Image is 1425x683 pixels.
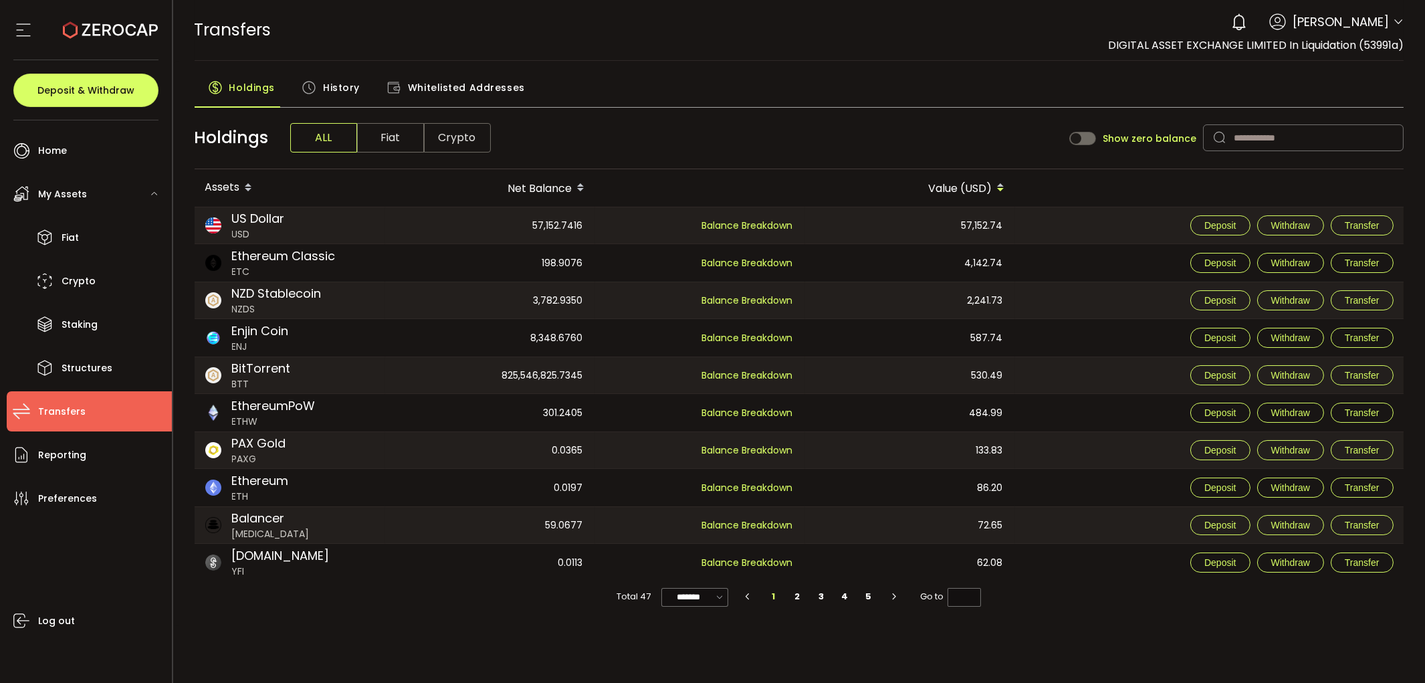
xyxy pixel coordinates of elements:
div: 133.83 [805,432,1014,468]
img: enj_portfolio.png [205,330,221,346]
span: Transfers [38,402,86,421]
button: Deposit & Withdraw [13,74,158,107]
span: Balance Breakdown [702,518,793,532]
span: BTT [232,377,291,391]
span: Enjin Coin [232,322,289,340]
span: BitTorrent [232,359,291,377]
span: Deposit & Withdraw [37,86,134,95]
span: Balance Breakdown [702,556,793,569]
span: Fiat [357,123,424,153]
span: NZD Stablecoin [232,284,322,302]
li: 4 [833,587,857,606]
span: Balancer [232,509,310,527]
iframe: Chat Widget [1125,145,1425,683]
div: 0.0197 [385,469,594,506]
span: Staking [62,315,98,334]
div: 0.0365 [385,432,594,468]
div: 484.99 [805,394,1014,431]
img: zuPXiwguUFiBOIQyqLOiXsnnNitlx7q4LCwEbLHADjIpTka+Lip0HH8D0VTrd02z+wEAAAAASUVORK5CYII= [205,292,221,308]
li: 2 [786,587,810,606]
span: ENJ [232,340,289,354]
div: 587.74 [805,319,1014,357]
span: DIGITAL ASSET EXCHANGE LIMITED In Liquidation (53991a) [1108,37,1404,53]
span: Crypto [424,123,491,153]
div: Assets [195,177,385,199]
span: Whitelisted Addresses [408,74,525,101]
img: zuPXiwguUFiBOIQyqLOiXsnnNitlx7q4LCwEbLHADjIpTka+Lip0HH8D0VTrd02z+wEAAAAASUVORK5CYII= [205,367,221,383]
img: yfi_portfolio.png [205,555,221,571]
div: 3,782.9350 [385,282,594,318]
div: 57,152.74 [805,207,1014,243]
img: etc_portfolio.png [205,255,221,271]
span: Ethereum [232,472,289,490]
span: NZDS [232,302,322,316]
li: 1 [762,587,786,606]
div: 59.0677 [385,507,594,543]
div: 530.49 [805,357,1014,393]
span: Show zero balance [1103,134,1196,143]
span: USD [232,227,285,241]
div: 72.65 [805,507,1014,543]
span: YFI [232,565,330,579]
div: 8,348.6760 [385,319,594,357]
span: Go to [920,587,981,606]
span: Holdings [229,74,275,101]
div: 62.08 [805,544,1014,581]
span: Holdings [195,125,269,151]
img: bal_portfolio.png [205,517,221,533]
div: 57,152.7416 [385,207,594,243]
span: Balance Breakdown [702,331,793,345]
img: eth_portfolio.svg [205,480,221,496]
img: usd_portfolio.svg [205,217,221,233]
span: [DOMAIN_NAME] [232,547,330,565]
span: Balance Breakdown [702,369,793,382]
div: Value (USD) [805,177,1015,199]
img: paxg_portfolio.svg [205,442,221,458]
span: ETH [232,490,289,504]
span: History [323,74,360,101]
div: 198.9076 [385,244,594,282]
span: Log out [38,611,75,631]
span: Balance Breakdown [702,294,793,307]
div: 86.20 [805,469,1014,506]
span: Transfers [195,18,271,41]
div: 825,546,825.7345 [385,357,594,393]
div: Net Balance [385,177,595,199]
div: 0.0113 [385,544,594,581]
span: ETC [232,265,336,279]
span: Balance Breakdown [702,256,793,270]
span: Balance Breakdown [702,406,793,419]
li: 5 [857,587,881,606]
li: 3 [809,587,833,606]
span: Total 47 [617,587,651,606]
span: Balance Breakdown [702,444,793,457]
span: [MEDICAL_DATA] [232,527,310,541]
span: [PERSON_NAME] [1293,13,1389,31]
span: My Assets [38,185,87,204]
span: Home [38,141,67,161]
div: 4,142.74 [805,244,1014,282]
span: Reporting [38,446,86,465]
img: ethw_portfolio.png [205,405,221,421]
span: Balance Breakdown [702,481,793,494]
span: ALL [290,123,357,153]
span: Fiat [62,228,79,248]
span: PAXG [232,452,286,466]
span: EthereumPoW [232,397,316,415]
div: 2,241.73 [805,282,1014,318]
span: ETHW [232,415,316,429]
span: Structures [62,359,112,378]
span: US Dollar [232,209,285,227]
span: Ethereum Classic [232,247,336,265]
span: Preferences [38,489,97,508]
span: Crypto [62,272,96,291]
span: PAX Gold [232,434,286,452]
span: Balance Breakdown [702,219,793,232]
div: 301.2405 [385,394,594,431]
